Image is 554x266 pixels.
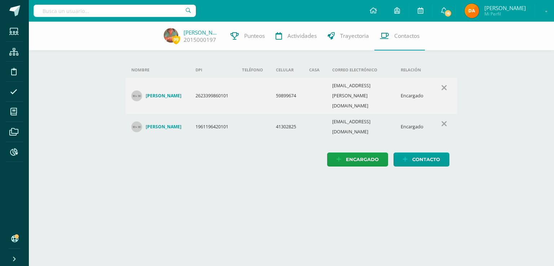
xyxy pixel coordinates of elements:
a: [PERSON_NAME] [184,29,220,36]
input: Busca un usuario... [34,5,196,17]
span: Contacto [412,153,440,166]
th: Teléfono [236,62,270,78]
th: Celular [270,62,303,78]
a: Trayectoria [322,22,374,50]
a: Actividades [270,22,322,50]
span: Trayectoria [340,32,369,40]
span: 99 [172,35,180,44]
img: 30x30 [131,121,142,132]
th: Relación [395,62,431,78]
a: Encargado [327,152,388,167]
a: Punteos [225,22,270,50]
span: Encargado [346,153,379,166]
a: [PERSON_NAME] [131,90,184,101]
td: 41302825 [270,114,303,140]
span: Contactos [394,32,419,40]
a: Contactos [374,22,425,50]
td: [EMAIL_ADDRESS][DOMAIN_NAME] [326,114,395,140]
span: Punteos [244,32,265,40]
h4: [PERSON_NAME] [146,93,181,99]
td: 59899674 [270,78,303,114]
span: [PERSON_NAME] [484,4,526,12]
span: Actividades [287,32,317,40]
span: 16 [444,9,452,17]
td: [EMAIL_ADDRESS][PERSON_NAME][DOMAIN_NAME] [326,78,395,114]
a: Contacto [393,152,449,167]
th: Casa [303,62,326,78]
a: [PERSON_NAME] [131,121,184,132]
img: 30x30 [131,90,142,101]
td: 1961196420101 [190,114,236,140]
th: Correo electrónico [326,62,395,78]
td: Encargado [395,114,431,140]
img: 82a5943632aca8211823fb2e9800a6c1.png [465,4,479,18]
td: 2623399860101 [190,78,236,114]
th: Nombre [126,62,190,78]
a: 2015000197 [184,36,216,44]
th: DPI [190,62,236,78]
span: Mi Perfil [484,11,526,17]
img: a7668162d112cc7a658838c605715d9f.png [164,28,178,43]
td: Encargado [395,78,431,114]
h4: [PERSON_NAME] [146,124,181,130]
